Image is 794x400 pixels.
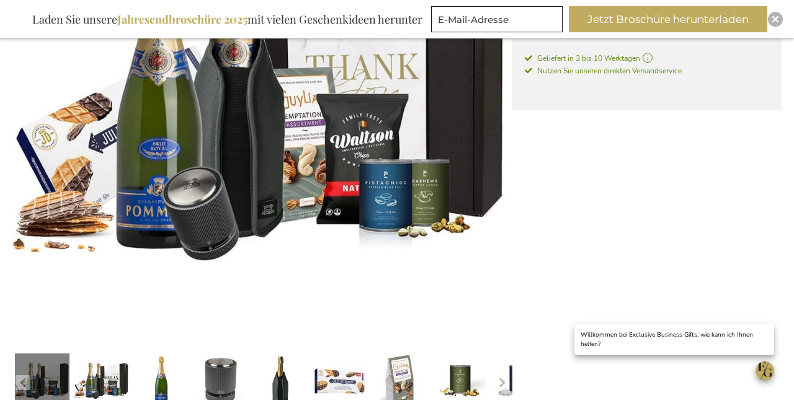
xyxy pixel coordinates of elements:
a: Nutzen Sie unseren direkten Versandservice [525,64,682,76]
span: Nutzen Sie unseren direkten Versandservice [525,66,682,76]
b: Jahresendbroschüre 2025 [117,12,248,27]
div: Laden Sie unsere mit vielen Geschenkideen herunter [27,6,428,32]
a: Geliefert in 3 bis 10 Werktagen [525,53,769,64]
form: marketing offers and promotions [431,6,566,36]
div: Close [768,12,783,27]
button: Jetzt Broschüre herunterladen [569,6,767,32]
input: E-Mail-Adresse [431,6,563,32]
img: Close [772,16,779,23]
